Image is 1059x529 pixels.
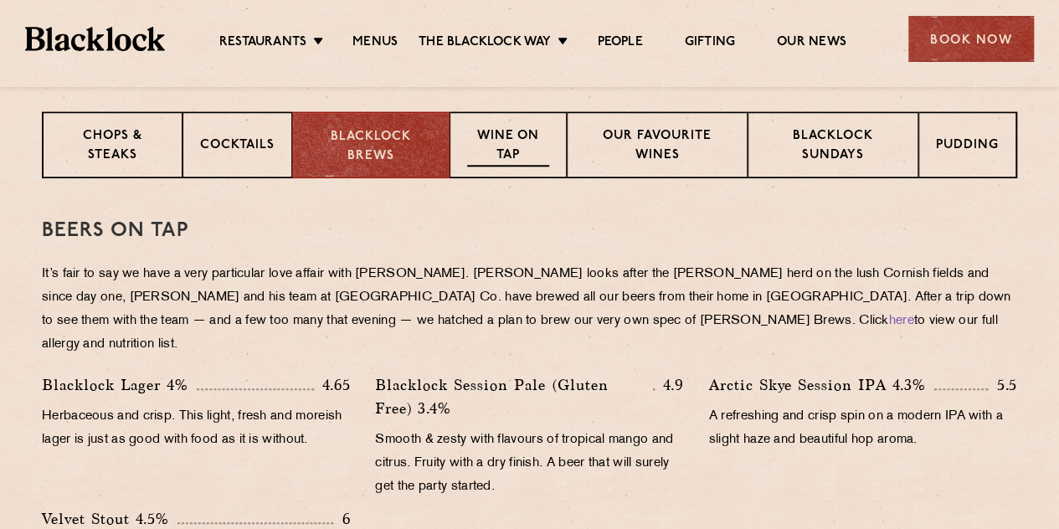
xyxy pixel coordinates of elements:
p: Blacklock Sundays [765,127,901,167]
div: Book Now [908,16,1034,62]
p: Our favourite wines [584,127,729,167]
a: People [597,34,642,53]
p: Chops & Steaks [60,127,165,167]
p: 4.9 [655,374,684,396]
p: Blacklock Brews [310,128,432,166]
p: A refreshing and crisp spin on a modern IPA with a slight haze and beautiful hop aroma. [709,405,1017,452]
h3: Beers on tap [42,220,1017,242]
p: Pudding [936,136,999,157]
p: Smooth & zesty with flavours of tropical mango and citrus. Fruity with a dry finish. A beer that ... [375,429,683,499]
a: Our News [777,34,846,53]
img: BL_Textured_Logo-footer-cropped.svg [25,27,165,50]
p: Cocktails [200,136,275,157]
p: Blacklock Session Pale (Gluten Free) 3.4% [375,373,653,420]
p: Arctic Skye Session IPA 4.3% [709,373,934,397]
a: here [889,315,914,327]
p: Herbaceous and crisp. This light, fresh and moreish lager is just as good with food as it is with... [42,405,350,452]
p: Blacklock Lager 4% [42,373,197,397]
p: It’s fair to say we have a very particular love affair with [PERSON_NAME]. [PERSON_NAME] looks af... [42,263,1017,357]
a: Menus [352,34,398,53]
a: The Blacklock Way [419,34,551,53]
p: 5.5 [988,374,1017,396]
p: Wine on Tap [467,127,549,167]
a: Restaurants [219,34,306,53]
a: Gifting [685,34,735,53]
p: 4.65 [314,374,350,396]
